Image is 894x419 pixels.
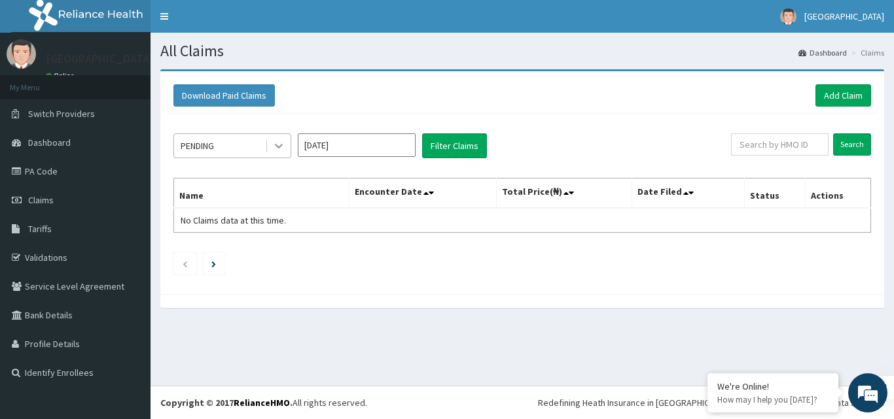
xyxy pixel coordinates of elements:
th: Status [745,178,806,209]
input: Search by HMO ID [731,133,829,156]
th: Total Price(₦) [496,178,632,209]
div: Chat with us now [68,73,220,90]
span: Switch Providers [28,108,95,120]
input: Select Month and Year [298,133,416,157]
span: Dashboard [28,137,71,148]
th: Actions [805,178,870,209]
span: Tariffs [28,223,52,235]
button: Download Paid Claims [173,84,275,107]
div: PENDING [181,139,214,152]
textarea: Type your message and hit 'Enter' [7,280,249,326]
div: Minimize live chat window [215,7,246,38]
p: [GEOGRAPHIC_DATA] [46,53,154,65]
div: Redefining Heath Insurance in [GEOGRAPHIC_DATA] using Telemedicine and Data Science! [538,396,884,409]
span: We're online! [76,126,181,258]
img: User Image [780,8,796,25]
span: No Claims data at this time. [181,214,286,226]
a: Online [46,71,77,80]
footer: All rights reserved. [151,386,894,419]
button: Filter Claims [422,133,487,158]
a: Add Claim [815,84,871,107]
a: Next page [211,258,216,269]
th: Name [174,178,349,209]
th: Encounter Date [349,178,496,209]
h1: All Claims [160,42,884,59]
a: Previous page [182,258,188,269]
span: [GEOGRAPHIC_DATA] [804,10,884,22]
a: Dashboard [798,47,847,58]
li: Claims [848,47,884,58]
p: How may I help you today? [717,394,829,405]
strong: Copyright © 2017 . [160,397,293,409]
img: User Image [7,39,36,69]
div: We're Online! [717,380,829,392]
a: RelianceHMO [234,397,290,409]
span: Claims [28,194,54,206]
th: Date Filed [632,178,745,209]
input: Search [833,133,871,156]
img: d_794563401_company_1708531726252_794563401 [24,65,53,98]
